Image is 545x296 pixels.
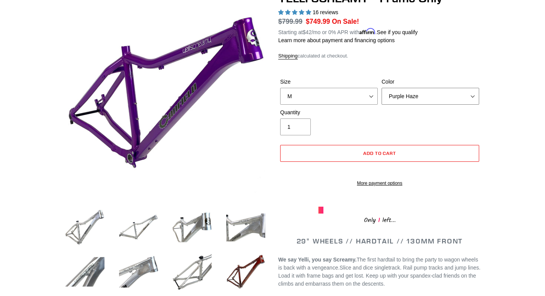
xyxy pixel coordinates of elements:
span: 1 [376,215,382,225]
span: Affirm [359,28,375,35]
span: The first hardtail to bring the party to wagon wheels is back with a vengeance. [278,257,478,271]
a: See if you qualify - Learn more about Affirm Financing (opens in modal) [377,29,418,35]
span: Add to cart [363,150,397,156]
label: Quantity [280,109,378,117]
span: 16 reviews [313,9,338,15]
img: Load image into Gallery viewer, YELLI SCREAMY - Frame Only [225,206,267,248]
img: Load image into Gallery viewer, YELLI SCREAMY - Frame Only [117,251,160,293]
img: Load image into Gallery viewer, YELLI SCREAMY - Frame Only [171,206,213,248]
p: Starting at /mo or 0% APR with . [278,26,418,36]
b: We say Yelli, you say Screamy. [278,257,357,263]
a: Shipping [278,53,298,59]
a: Learn more about payment and financing options [278,37,395,43]
p: Slice and dice singletrack. Rail pump tracks and jump lines. Load it with frame bags and get lost... [278,256,481,288]
div: calculated at checkout. [278,52,481,60]
div: Only left... [318,214,441,225]
img: Load image into Gallery viewer, YELLI SCREAMY - Frame Only [225,251,267,293]
label: Size [280,78,378,86]
span: $42 [303,29,312,35]
label: Color [382,78,479,86]
button: Add to cart [280,145,479,162]
img: Load image into Gallery viewer, YELLI SCREAMY - Frame Only [64,251,106,293]
a: More payment options [280,180,479,187]
img: Load image into Gallery viewer, YELLI SCREAMY - Frame Only [117,206,160,248]
span: 5.00 stars [278,9,313,15]
span: On Sale! [332,16,359,26]
span: $749.99 [306,18,330,25]
span: 29" WHEELS // HARDTAIL // 130MM FRONT [297,237,463,245]
s: $799.99 [278,18,302,25]
img: Load image into Gallery viewer, YELLI SCREAMY - Frame Only [171,251,213,293]
img: Load image into Gallery viewer, YELLI SCREAMY - Frame Only [64,206,106,248]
